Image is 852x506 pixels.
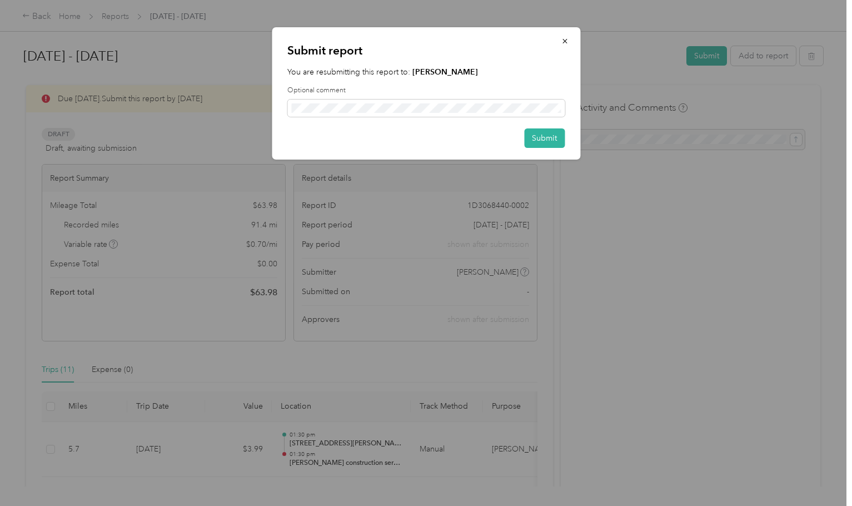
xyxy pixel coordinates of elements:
strong: [PERSON_NAME] [412,67,478,77]
p: You are resubmitting this report to: [287,66,565,78]
p: Submit report [287,43,565,58]
label: Optional comment [287,86,565,96]
iframe: Everlance-gr Chat Button Frame [790,444,852,506]
button: Submit [524,128,565,148]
